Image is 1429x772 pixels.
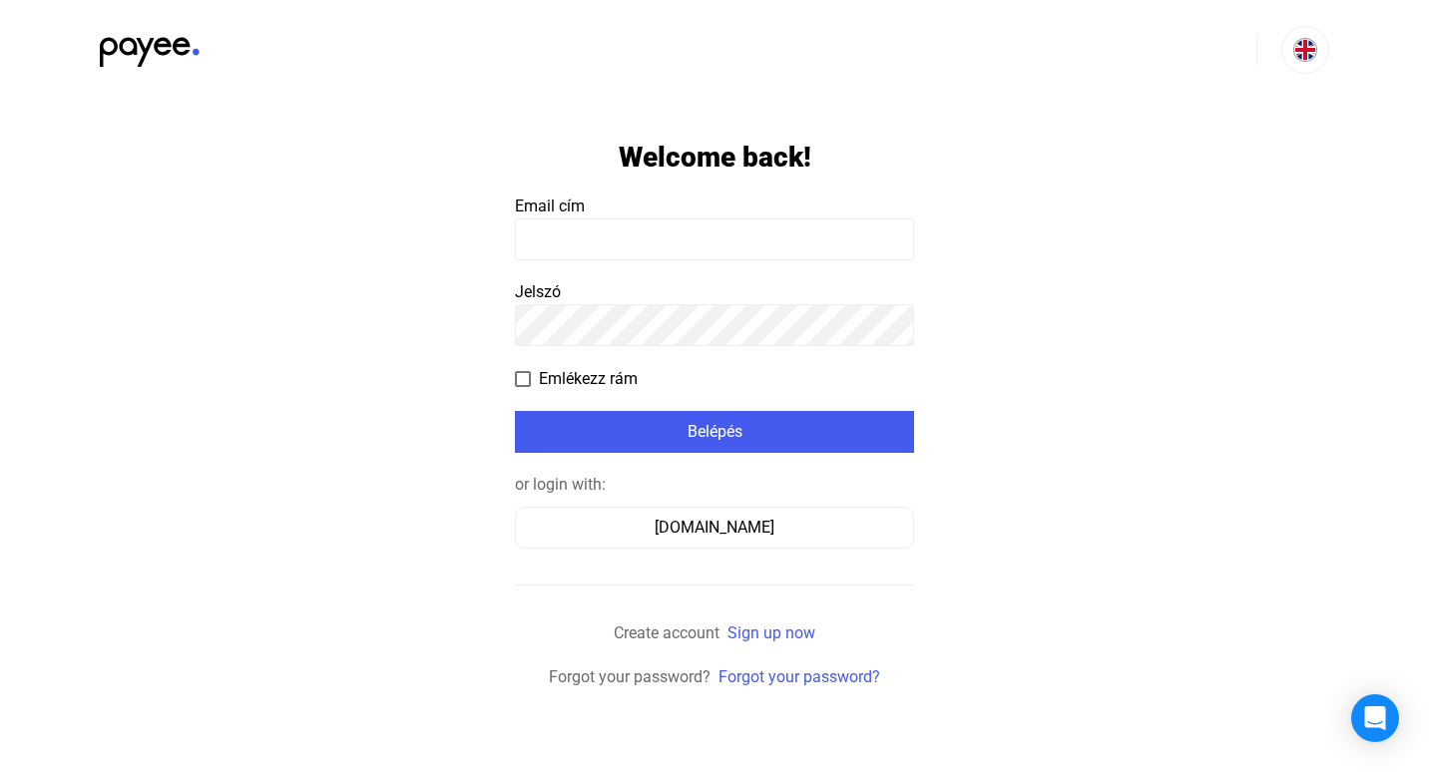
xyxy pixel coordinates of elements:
[515,473,914,497] div: or login with:
[515,507,914,549] button: [DOMAIN_NAME]
[1281,26,1329,74] button: EN
[515,196,585,215] span: Email cím
[521,420,908,444] div: Belépés
[515,282,561,301] span: Jelszó
[100,26,200,67] img: black-payee-blue-dot.svg
[614,623,719,642] span: Create account
[1293,38,1317,62] img: EN
[619,140,811,175] h1: Welcome back!
[515,411,914,453] button: Belépés
[515,518,914,537] a: [DOMAIN_NAME]
[727,623,815,642] a: Sign up now
[1351,694,1399,742] div: Open Intercom Messenger
[522,516,907,540] div: [DOMAIN_NAME]
[718,667,880,686] a: Forgot your password?
[539,367,638,391] span: Emlékezz rám
[549,667,711,686] span: Forgot your password?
